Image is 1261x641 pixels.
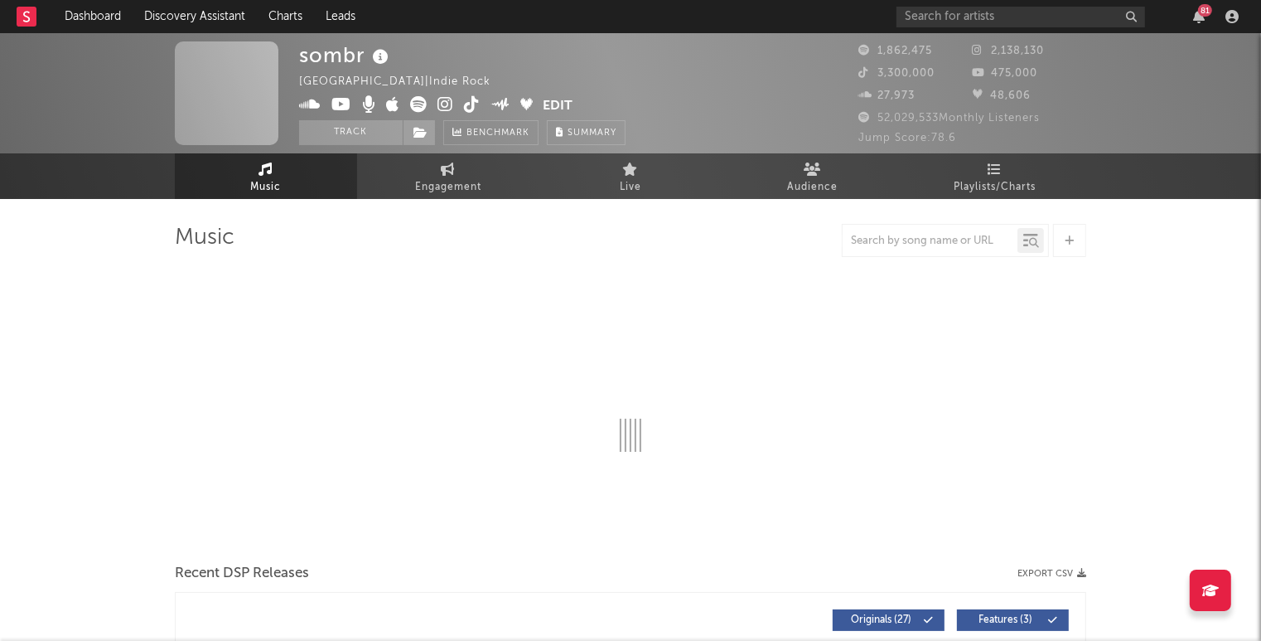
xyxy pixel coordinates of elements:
input: Search by song name or URL [843,235,1017,248]
a: Music [175,153,357,199]
a: Engagement [357,153,539,199]
span: Audience [788,177,838,197]
span: Benchmark [466,124,529,143]
div: [GEOGRAPHIC_DATA] | Indie Rock [299,72,510,92]
span: Summary [568,129,616,138]
a: Playlists/Charts [904,153,1086,199]
span: Music [251,177,282,197]
button: Features(3) [957,609,1069,631]
input: Search for artists [896,7,1145,27]
button: Export CSV [1017,569,1086,579]
span: Jump Score: 78.6 [858,133,956,143]
span: 52,029,533 Monthly Listeners [858,113,1040,124]
a: Live [539,153,722,199]
span: 27,973 [858,90,915,101]
span: 2,138,130 [973,46,1045,56]
span: Originals ( 27 ) [843,615,920,625]
span: Engagement [415,177,481,197]
span: 475,000 [973,68,1038,79]
span: 48,606 [973,90,1032,101]
span: Playlists/Charts [954,177,1036,197]
button: Originals(27) [833,609,945,631]
a: Benchmark [443,120,539,145]
div: 81 [1198,4,1212,17]
span: Live [620,177,641,197]
span: 3,300,000 [858,68,935,79]
span: Recent DSP Releases [175,564,309,584]
span: 1,862,475 [858,46,932,56]
button: Track [299,120,403,145]
button: Edit [544,96,573,117]
button: 81 [1193,10,1205,23]
div: sombr [299,41,393,69]
a: Audience [722,153,904,199]
button: Summary [547,120,626,145]
span: Features ( 3 ) [968,615,1044,625]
